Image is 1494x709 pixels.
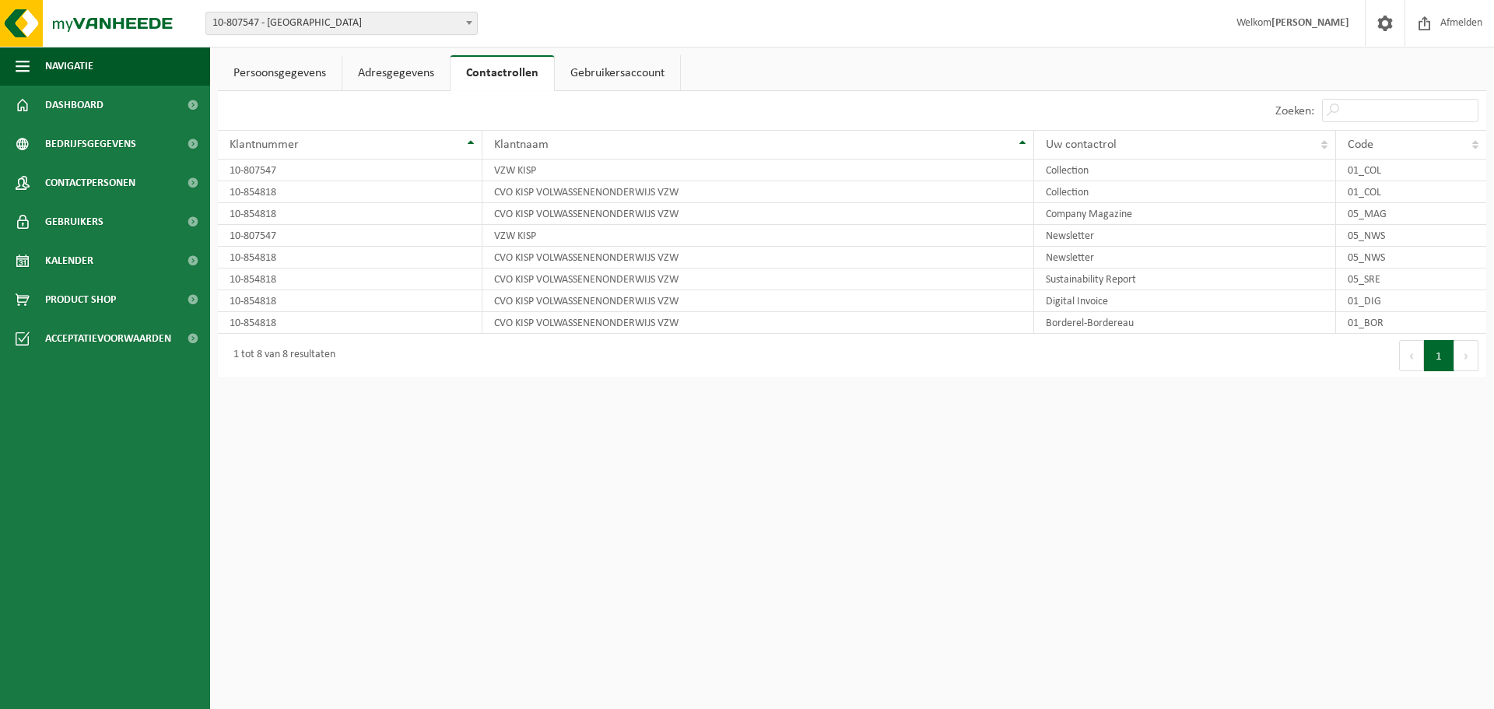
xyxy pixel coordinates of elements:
[1034,203,1336,225] td: Company Magazine
[45,280,116,319] span: Product Shop
[1034,247,1336,269] td: Newsletter
[482,290,1034,312] td: CVO KISP VOLWASSENENONDERWIJS VZW
[218,203,482,225] td: 10-854818
[1336,247,1486,269] td: 05_NWS
[218,312,482,334] td: 10-854818
[1275,105,1314,118] label: Zoeken:
[1336,225,1486,247] td: 05_NWS
[482,269,1034,290] td: CVO KISP VOLWASSENENONDERWIJS VZW
[482,247,1034,269] td: CVO KISP VOLWASSENENONDERWIJS VZW
[206,12,477,34] span: 10-807547 - VZW KISP - MARIAKERKE
[482,312,1034,334] td: CVO KISP VOLWASSENENONDERWIJS VZW
[205,12,478,35] span: 10-807547 - VZW KISP - MARIAKERKE
[45,319,171,358] span: Acceptatievoorwaarden
[1034,290,1336,312] td: Digital Invoice
[555,55,680,91] a: Gebruikersaccount
[342,55,450,91] a: Adresgegevens
[218,181,482,203] td: 10-854818
[226,342,335,370] div: 1 tot 8 van 8 resultaten
[45,86,103,125] span: Dashboard
[218,290,482,312] td: 10-854818
[218,225,482,247] td: 10-807547
[482,225,1034,247] td: VZW KISP
[1336,203,1486,225] td: 05_MAG
[1336,290,1486,312] td: 01_DIG
[1424,340,1454,371] button: 1
[1034,181,1336,203] td: Collection
[482,181,1034,203] td: CVO KISP VOLWASSENENONDERWIJS VZW
[1336,312,1486,334] td: 01_BOR
[451,55,554,91] a: Contactrollen
[1034,312,1336,334] td: Borderel-Bordereau
[1046,139,1117,151] span: Uw contactrol
[1336,269,1486,290] td: 05_SRE
[1348,139,1373,151] span: Code
[1399,340,1424,371] button: Previous
[1034,225,1336,247] td: Newsletter
[230,139,299,151] span: Klantnummer
[218,269,482,290] td: 10-854818
[494,139,549,151] span: Klantnaam
[218,160,482,181] td: 10-807547
[45,241,93,280] span: Kalender
[1271,17,1349,29] strong: [PERSON_NAME]
[218,247,482,269] td: 10-854818
[1034,269,1336,290] td: Sustainability Report
[1336,181,1486,203] td: 01_COL
[482,203,1034,225] td: CVO KISP VOLWASSENENONDERWIJS VZW
[218,55,342,91] a: Persoonsgegevens
[45,202,103,241] span: Gebruikers
[482,160,1034,181] td: VZW KISP
[1034,160,1336,181] td: Collection
[45,47,93,86] span: Navigatie
[45,125,136,163] span: Bedrijfsgegevens
[1454,340,1478,371] button: Next
[1336,160,1486,181] td: 01_COL
[45,163,135,202] span: Contactpersonen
